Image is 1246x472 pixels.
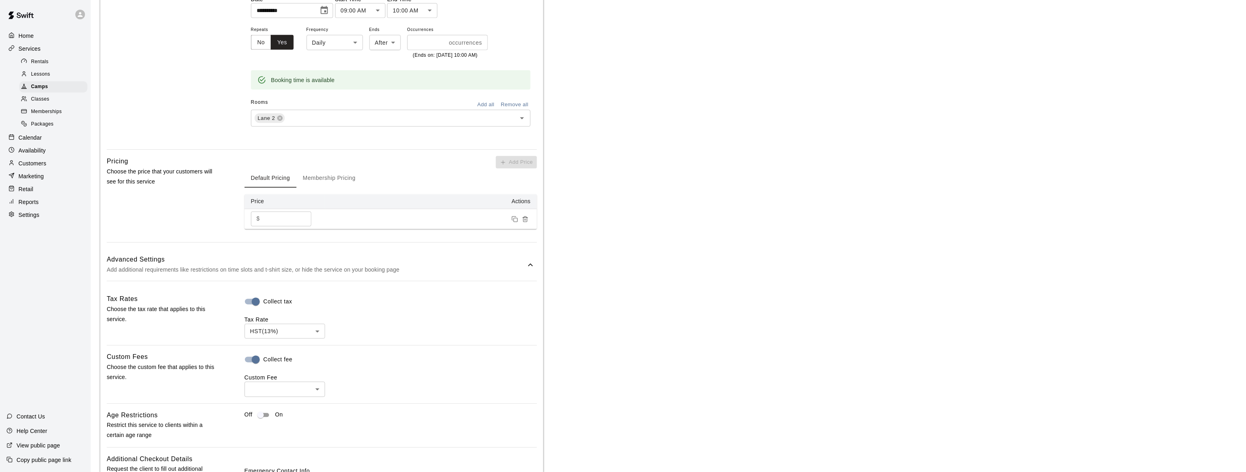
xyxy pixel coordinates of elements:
[6,144,84,157] a: Availability
[6,132,84,144] a: Calendar
[19,185,33,193] p: Retail
[19,93,91,106] a: Classes
[107,294,138,305] h6: Tax Rates
[107,305,219,325] p: Choose the tax rate that applies to this service.
[516,113,528,124] button: Open
[245,375,278,381] label: Custom Fee
[19,56,87,68] div: Rentals
[473,99,499,111] button: Add all
[257,215,260,223] p: $
[499,99,531,111] button: Remove all
[255,113,285,123] div: Lane 2
[407,25,488,35] span: Occurrences
[107,156,128,167] h6: Pricing
[369,25,401,35] span: Ends
[19,146,46,155] p: Availability
[251,99,268,105] span: Rooms
[19,106,87,117] div: Memberships
[107,249,537,281] div: Advanced SettingsAdd additional requirements like restrictions on time slots and t-shirt size, or...
[31,83,48,91] span: Camps
[107,454,193,465] h6: Additional Checkout Details
[107,410,158,421] h6: Age Restrictions
[245,317,269,323] label: Tax Rate
[107,352,148,363] h6: Custom Fees
[271,73,335,87] div: Booking time is available
[275,411,283,419] p: On
[245,194,325,209] th: Price
[19,45,41,53] p: Services
[387,3,437,18] div: 10:00 AM
[6,157,84,169] a: Customers
[17,441,60,449] p: View public page
[413,52,482,60] p: (Ends on: [DATE] 10:00 AM)
[31,58,49,66] span: Rentals
[245,411,253,419] p: Off
[307,25,363,35] span: Frequency
[107,420,219,441] p: Restrict this service to clients within a certain age range
[510,214,520,225] button: Duplicate price
[307,35,363,50] div: Daily
[19,211,39,219] p: Settings
[6,30,84,42] a: Home
[271,35,293,50] button: Yes
[251,35,294,50] div: outlined button group
[6,209,84,221] a: Settings
[19,198,39,206] p: Reports
[325,194,537,209] th: Actions
[19,119,87,130] div: Packages
[449,39,482,47] p: occurrences
[520,214,531,225] button: Remove price
[316,2,332,19] button: Choose date, selected date is Aug 19, 2025
[19,172,44,180] p: Marketing
[19,106,91,118] a: Memberships
[296,169,362,188] button: Membership Pricing
[31,108,62,116] span: Memberships
[107,363,219,383] p: Choose the custom fee that applies to this service.
[251,25,300,35] span: Repeats
[107,167,219,187] p: Choose the price that your customers will see for this service
[19,81,87,93] div: Camps
[17,412,45,420] p: Contact Us
[263,298,292,306] span: Collect tax
[17,427,47,435] p: Help Center
[19,118,91,131] a: Packages
[255,114,278,122] span: Lane 2
[19,68,91,80] a: Lessons
[19,32,34,40] p: Home
[19,56,91,68] a: Rentals
[6,183,84,195] a: Retail
[251,35,272,50] button: No
[19,81,91,93] a: Camps
[107,255,526,265] h6: Advanced Settings
[107,265,526,275] p: Add additional requirements like restrictions on time slots and t-shirt size, or hide the service...
[19,159,46,167] p: Customers
[31,120,54,128] span: Packages
[6,196,84,208] a: Reports
[17,456,71,464] p: Copy public page link
[369,35,401,50] div: After
[19,134,42,142] p: Calendar
[263,356,292,364] span: Collect fee
[31,95,49,103] span: Classes
[6,43,84,55] a: Services
[335,3,386,18] div: 09:00 AM
[31,70,50,78] span: Lessons
[6,170,84,182] a: Marketing
[19,69,87,80] div: Lessons
[245,324,325,339] div: HST ( 13 %)
[245,169,296,188] button: Default Pricing
[19,94,87,105] div: Classes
